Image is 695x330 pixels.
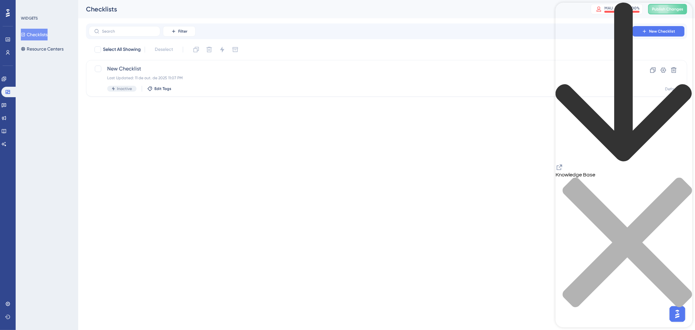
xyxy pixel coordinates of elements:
[163,26,195,37] button: Filter
[178,29,187,34] span: Filter
[107,65,614,73] span: New Checklist
[155,46,173,53] span: Deselect
[154,86,171,91] span: Edit Tags
[21,43,64,55] button: Resource Centers
[45,3,47,8] div: 1
[107,75,614,81] div: Last Updated: 11 de out. de 2025 11:07 PM
[21,29,48,40] button: Checklists
[15,2,41,9] span: Need Help?
[117,86,132,91] span: Inactive
[4,4,16,16] img: launcher-image-alternative-text
[147,86,171,91] button: Edit Tags
[102,29,155,34] input: Search
[21,16,38,21] div: WIDGETS
[149,44,179,55] button: Deselect
[86,5,574,14] div: Checklists
[2,2,18,18] button: Open AI Assistant Launcher
[103,46,141,53] span: Select All Showing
